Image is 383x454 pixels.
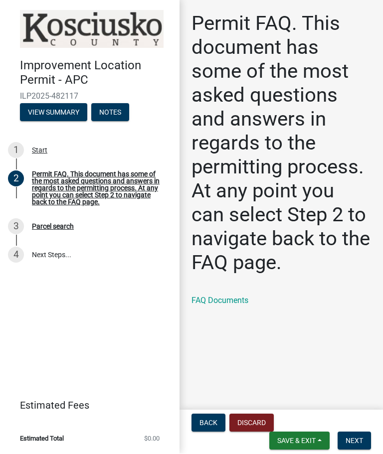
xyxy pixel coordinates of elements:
button: Next [338,432,371,450]
span: Save & Exit [277,437,316,445]
h1: Permit FAQ. This document has some of the most asked questions and answers in regards to the perm... [191,12,371,275]
span: ILP2025-482117 [20,92,160,101]
button: Notes [91,104,129,122]
div: 2 [8,171,24,187]
span: Estimated Total [20,436,64,442]
div: 3 [8,219,24,235]
a: FAQ Documents [191,296,248,305]
span: Back [199,419,217,427]
button: View Summary [20,104,87,122]
div: Start [32,147,47,154]
wm-modal-confirm: Summary [20,109,87,117]
span: $0.00 [144,436,160,442]
h4: Improvement Location Permit - APC [20,59,172,88]
div: Permit FAQ. This document has some of the most asked questions and answers in regards to the perm... [32,171,164,206]
button: Discard [229,414,274,432]
img: Kosciusko County, Indiana [20,10,164,48]
button: Save & Exit [269,432,330,450]
div: 4 [8,247,24,263]
a: Estimated Fees [8,396,164,416]
div: 1 [8,143,24,158]
span: Next [346,437,363,445]
wm-modal-confirm: Notes [91,109,129,117]
button: Back [191,414,225,432]
div: Parcel search [32,223,74,230]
